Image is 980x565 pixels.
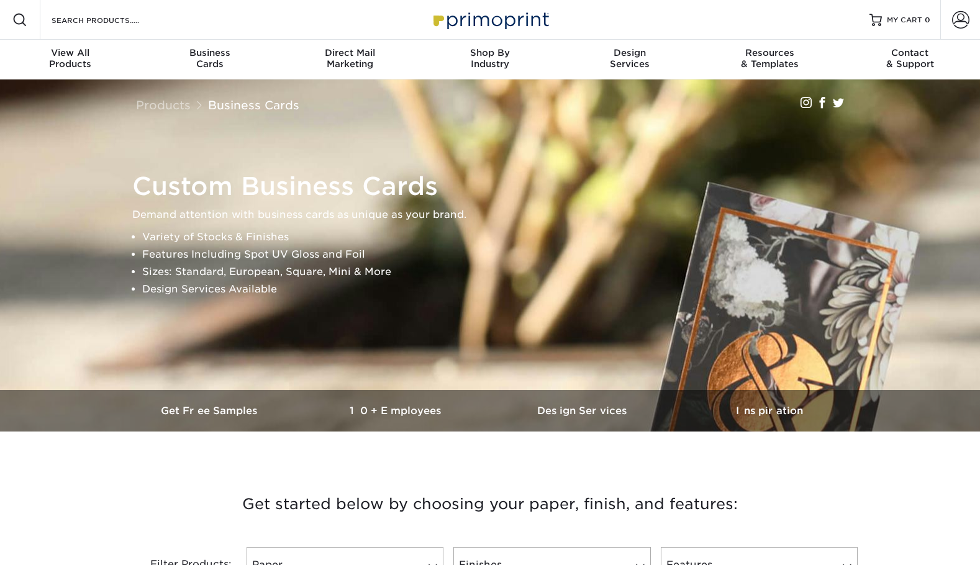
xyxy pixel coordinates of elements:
span: Business [140,47,279,58]
div: & Support [840,47,980,70]
div: Marketing [280,47,420,70]
h3: 10+ Employees [304,405,490,417]
li: Features Including Spot UV Gloss and Foil [142,246,859,263]
span: Direct Mail [280,47,420,58]
img: Primoprint [428,6,552,33]
a: Resources& Templates [700,40,840,79]
h1: Custom Business Cards [132,171,859,201]
span: Contact [840,47,980,58]
div: Cards [140,47,279,70]
a: DesignServices [560,40,700,79]
a: Get Free Samples [117,390,304,432]
span: Design [560,47,700,58]
p: Demand attention with business cards as unique as your brand. [132,206,859,224]
span: Shop By [420,47,560,58]
a: Inspiration [676,390,863,432]
a: Products [136,98,191,112]
div: Services [560,47,700,70]
a: Shop ByIndustry [420,40,560,79]
h3: Get started below by choosing your paper, finish, and features: [127,476,853,532]
input: SEARCH PRODUCTS..... [50,12,171,27]
a: Contact& Support [840,40,980,79]
h3: Inspiration [676,405,863,417]
span: MY CART [887,15,922,25]
span: 0 [925,16,930,24]
span: Resources [700,47,840,58]
li: Sizes: Standard, European, Square, Mini & More [142,263,859,281]
h3: Get Free Samples [117,405,304,417]
a: 10+ Employees [304,390,490,432]
a: Business Cards [208,98,299,112]
li: Design Services Available [142,281,859,298]
li: Variety of Stocks & Finishes [142,228,859,246]
a: BusinessCards [140,40,279,79]
a: Design Services [490,390,676,432]
a: Direct MailMarketing [280,40,420,79]
h3: Design Services [490,405,676,417]
div: Industry [420,47,560,70]
div: & Templates [700,47,840,70]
